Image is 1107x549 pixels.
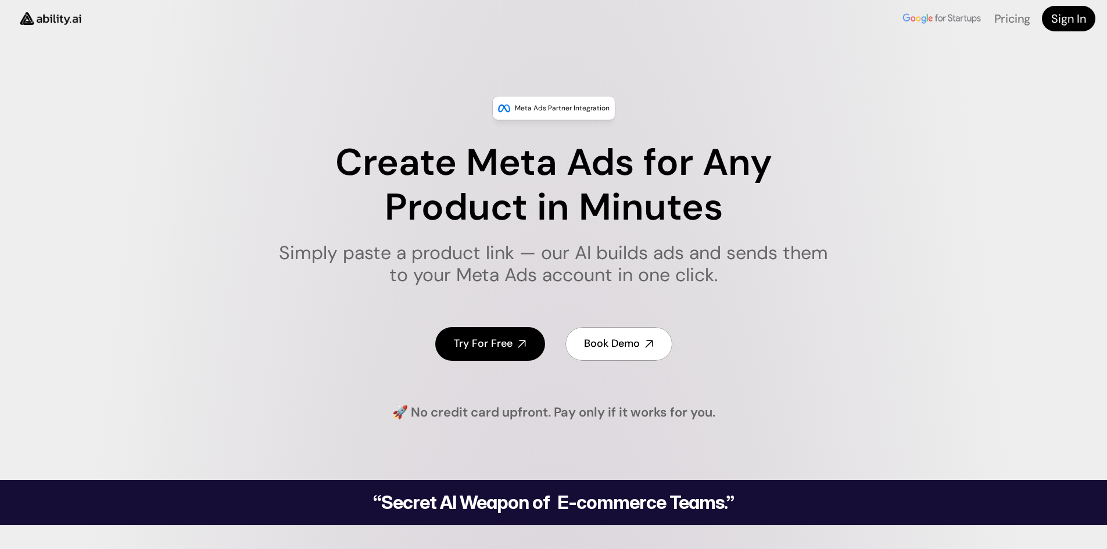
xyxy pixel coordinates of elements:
[565,327,672,360] a: Book Demo
[584,336,640,351] h4: Book Demo
[454,336,513,351] h4: Try For Free
[392,404,715,422] h4: 🚀 No credit card upfront. Pay only if it works for you.
[271,141,836,230] h1: Create Meta Ads for Any Product in Minutes
[994,11,1030,26] a: Pricing
[1051,10,1086,27] h4: Sign In
[271,242,836,286] h1: Simply paste a product link — our AI builds ads and sends them to your Meta Ads account in one cl...
[515,102,610,114] p: Meta Ads Partner Integration
[435,327,545,360] a: Try For Free
[1042,6,1095,31] a: Sign In
[343,493,764,512] h2: “Secret AI Weapon of E-commerce Teams.”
